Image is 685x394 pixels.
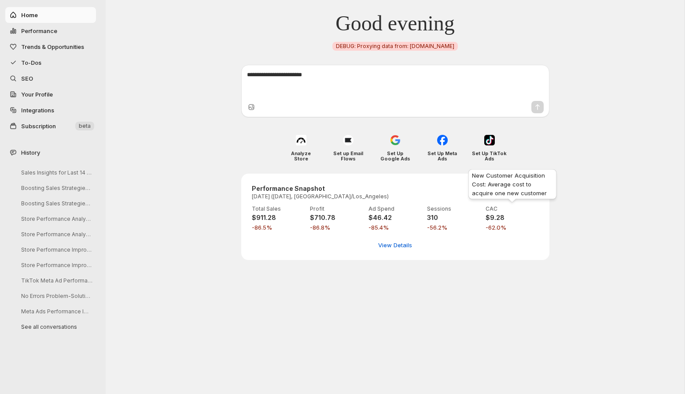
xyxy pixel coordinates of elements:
a: SEO [5,71,96,86]
span: Trends & Opportunities [21,43,84,50]
span: -85.4% [368,223,422,232]
p: Sessions [427,205,480,212]
span: DEBUG: Proxying data from: [DOMAIN_NAME] [336,43,454,50]
p: Ad Spend [368,205,422,212]
a: Integrations [5,102,96,118]
button: Meta Ads Performance Improvement [14,305,98,318]
span: View Details [378,241,412,249]
button: See all conversations [14,320,98,334]
h4: Set up Email Flows [331,151,365,161]
h4: 310 [427,213,480,222]
p: CAC [486,205,539,212]
button: Upload image [247,103,256,112]
button: Store Performance Improvement Analysis [14,258,98,272]
span: To-Dos [21,59,41,66]
h4: Set Up TikTok Ads [472,151,507,161]
button: Home [5,7,96,23]
span: Integrations [21,107,54,114]
button: Store Performance Improvement Strategy [14,243,98,256]
span: -86.5% [252,223,305,232]
button: TikTok Meta Ad Performance Analysis [14,274,98,287]
button: Sales Insights for Last 14 Days [14,166,98,179]
img: Set up Email Flows icon [343,135,354,145]
span: Subscription [21,123,56,130]
span: SEO [21,75,33,82]
button: View detailed performance [373,238,417,252]
h4: $710.78 [310,213,363,222]
img: Analyze Store icon [296,135,306,145]
h4: Analyze Store [284,151,318,161]
span: beta [79,123,91,130]
h4: Set Up Meta Ads [425,151,460,161]
img: Set Up Meta Ads icon [437,135,448,145]
span: Good evening [335,11,455,36]
button: Subscription [5,118,96,134]
span: -62.0% [486,223,539,232]
span: Home [21,11,38,19]
button: To-Dos [5,55,96,71]
p: Total Sales [252,205,305,212]
p: Profit [310,205,363,212]
span: History [21,148,40,157]
span: Your Profile [21,91,53,98]
span: Performance [21,27,57,34]
button: Trends & Opportunities [5,39,96,55]
h4: $46.42 [368,213,422,222]
h4: Set Up Google Ads [378,151,412,161]
button: Performance [5,23,96,39]
button: Boosting Sales Strategies Discussion [14,181,98,195]
p: [DATE] ([DATE], [GEOGRAPHIC_DATA]/Los_Angeles) [252,193,389,200]
span: -86.8% [310,223,363,232]
h4: $911.28 [252,213,305,222]
img: Set Up Google Ads icon [390,135,401,145]
span: -56.2% [427,223,480,232]
button: Store Performance Analysis and Recommendations [14,212,98,226]
a: Your Profile [5,86,96,102]
button: No Errors Problem-Solution Ad Creatives [14,289,98,303]
button: Store Performance Analysis and Recommendations [14,227,98,241]
button: Boosting Sales Strategies Discussion [14,197,98,210]
h3: Performance Snapshot [252,184,389,193]
img: Set Up TikTok Ads icon [484,135,495,145]
h4: $9.28 [486,213,539,222]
